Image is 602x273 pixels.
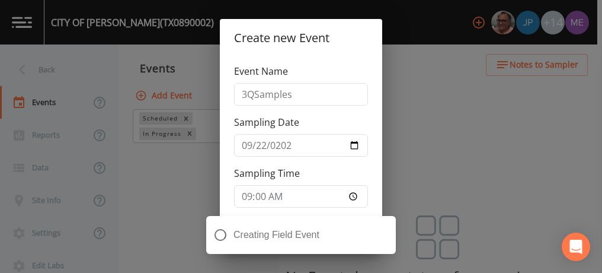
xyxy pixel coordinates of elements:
div: Creating Field Event [206,216,396,254]
h2: Create new Event [220,19,382,57]
label: Sampling Time [234,166,300,180]
label: Event Name [234,64,288,78]
div: Open Intercom Messenger [562,233,590,261]
label: Sampling Date [234,115,299,129]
